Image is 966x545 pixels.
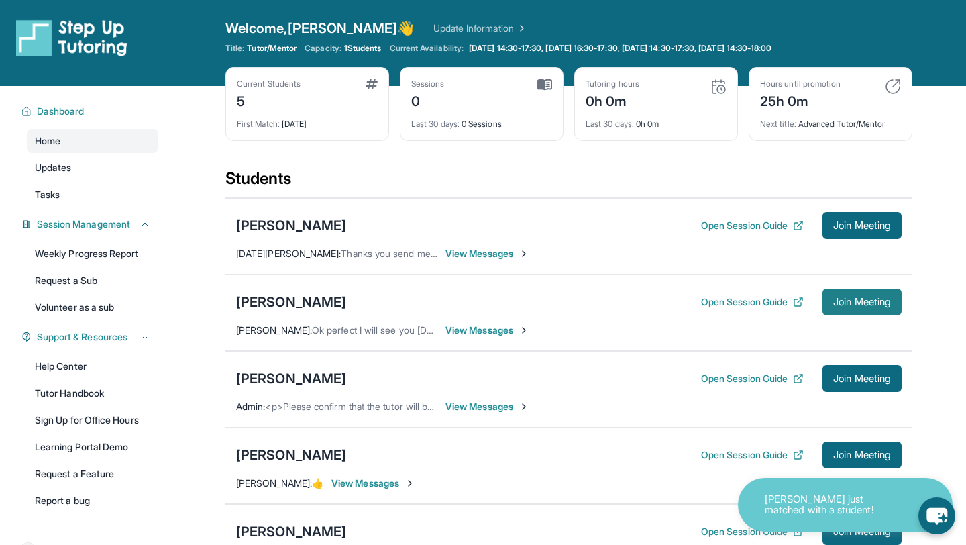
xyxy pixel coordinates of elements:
[27,295,158,319] a: Volunteer as a sub
[701,448,804,462] button: Open Session Guide
[27,408,158,432] a: Sign Up for Office Hours
[331,477,415,490] span: View Messages
[822,365,902,392] button: Join Meeting
[35,134,60,148] span: Home
[586,89,639,111] div: 0h 0m
[35,188,60,201] span: Tasks
[822,289,902,315] button: Join Meeting
[32,105,150,118] button: Dashboard
[405,478,415,489] img: Chevron-Right
[765,494,899,516] p: [PERSON_NAME] just matched with a student!
[236,369,346,388] div: [PERSON_NAME]
[411,119,460,129] span: Last 30 days :
[27,489,158,513] a: Report a bug
[37,217,130,231] span: Session Management
[586,79,639,89] div: Tutoring hours
[701,295,804,309] button: Open Session Guide
[411,89,445,111] div: 0
[586,111,727,130] div: 0h 0m
[237,89,301,111] div: 5
[236,522,346,541] div: [PERSON_NAME]
[710,79,727,95] img: card
[833,221,891,230] span: Join Meeting
[411,111,552,130] div: 0 Sessions
[390,43,464,54] span: Current Availability:
[27,435,158,459] a: Learning Portal Demo
[822,518,902,545] button: Join Meeting
[537,79,552,91] img: card
[35,161,72,175] span: Updates
[32,217,150,231] button: Session Management
[445,324,529,337] span: View Messages
[833,528,891,536] span: Join Meeting
[265,401,749,412] span: <p>Please confirm that the tutor will be able to attend your first assigned meeting time before j...
[760,89,841,111] div: 25h 0m
[236,293,346,311] div: [PERSON_NAME]
[445,247,529,260] span: View Messages
[305,43,341,54] span: Capacity:
[586,119,634,129] span: Last 30 days :
[833,298,891,306] span: Join Meeting
[366,79,378,89] img: card
[312,324,470,336] span: Ok perfect I will see you [DATE] then!
[37,105,85,118] span: Dashboard
[236,216,346,235] div: [PERSON_NAME]
[833,375,891,383] span: Join Meeting
[519,248,529,259] img: Chevron-Right
[27,129,158,153] a: Home
[237,79,301,89] div: Current Students
[27,183,158,207] a: Tasks
[236,248,341,259] span: [DATE][PERSON_NAME] :
[225,43,244,54] span: Title:
[445,400,529,413] span: View Messages
[833,451,891,459] span: Join Meeting
[760,111,901,130] div: Advanced Tutor/Mentor
[27,462,158,486] a: Request a Feature
[344,43,382,54] span: 1 Students
[822,212,902,239] button: Join Meeting
[760,79,841,89] div: Hours until promotion
[885,79,901,95] img: card
[225,168,912,197] div: Students
[237,111,378,130] div: [DATE]
[701,219,804,232] button: Open Session Guide
[225,19,415,38] span: Welcome, [PERSON_NAME] 👋
[466,43,774,54] a: [DATE] 14:30-17:30, [DATE] 16:30-17:30, [DATE] 14:30-17:30, [DATE] 14:30-18:00
[519,325,529,336] img: Chevron-Right
[469,43,771,54] span: [DATE] 14:30-17:30, [DATE] 16:30-17:30, [DATE] 14:30-17:30, [DATE] 14:30-18:00
[822,442,902,468] button: Join Meeting
[27,381,158,405] a: Tutor Handbook
[514,21,527,35] img: Chevron Right
[341,248,464,259] span: Thanks you send me the link
[237,119,280,129] span: First Match :
[760,119,796,129] span: Next title :
[37,330,127,344] span: Support & Resources
[236,401,265,412] span: Admin :
[27,242,158,266] a: Weekly Progress Report
[32,330,150,344] button: Support & Resources
[519,401,529,412] img: Chevron-Right
[27,268,158,293] a: Request a Sub
[918,497,955,534] button: chat-button
[16,19,127,56] img: logo
[27,354,158,379] a: Help Center
[701,525,804,538] button: Open Session Guide
[236,477,312,489] span: [PERSON_NAME] :
[312,477,323,489] span: 👍
[411,79,445,89] div: Sessions
[236,324,312,336] span: [PERSON_NAME] :
[236,446,346,464] div: [PERSON_NAME]
[247,43,297,54] span: Tutor/Mentor
[701,372,804,385] button: Open Session Guide
[27,156,158,180] a: Updates
[433,21,527,35] a: Update Information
